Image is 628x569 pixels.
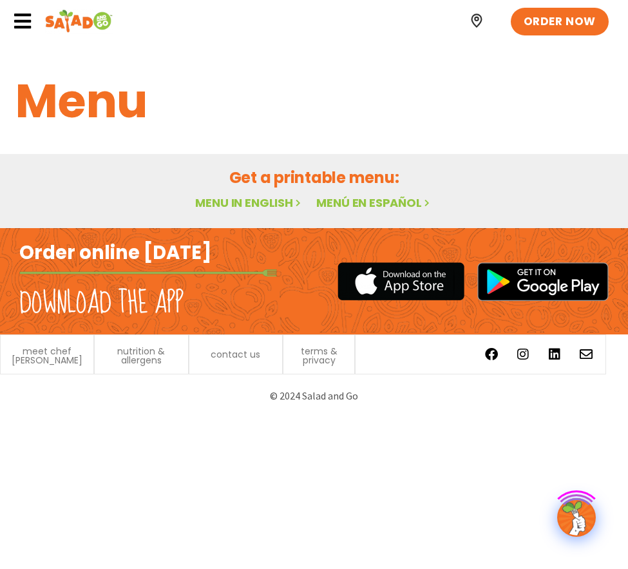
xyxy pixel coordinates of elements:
img: appstore [338,260,464,302]
img: google_play [477,262,609,301]
img: fork [19,269,277,276]
span: ORDER NOW [524,14,596,30]
a: terms & privacy [290,347,348,365]
a: ORDER NOW [511,8,609,36]
h1: Menu [15,66,613,136]
a: contact us [211,350,260,359]
h2: Get a printable menu: [15,166,613,189]
a: nutrition & allergens [101,347,181,365]
h2: Download the app [19,285,184,322]
a: Menu in English [195,195,303,211]
h2: Order online [DATE] [19,241,212,265]
a: meet chef [PERSON_NAME] [7,347,87,365]
a: Menú en español [316,195,432,211]
p: © 2024 Salad and Go [13,387,615,405]
img: Header logo [45,8,113,34]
